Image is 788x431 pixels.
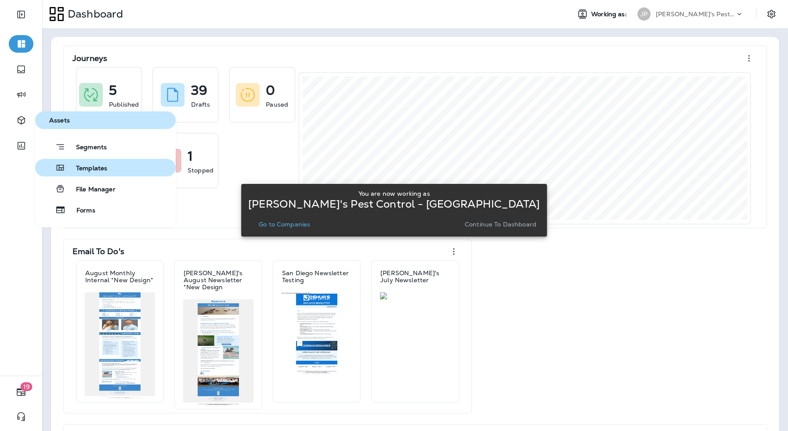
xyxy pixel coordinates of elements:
[191,86,207,95] p: 39
[358,190,430,197] p: You are now working as
[191,100,210,109] p: Drafts
[248,201,540,208] p: [PERSON_NAME]'s Pest Control - [GEOGRAPHIC_DATA]
[64,7,123,21] p: Dashboard
[66,207,95,215] span: Forms
[35,180,176,198] button: File Manager
[39,117,172,124] span: Assets
[35,201,176,219] button: Forms
[65,144,107,152] span: Segments
[656,11,735,18] p: [PERSON_NAME]'s Pest Control - [GEOGRAPHIC_DATA]
[35,138,176,155] button: Segments
[184,269,253,291] p: [PERSON_NAME]'s August Newsletter *New Design
[72,247,124,256] p: Email To Do's
[9,6,33,23] button: Expand Sidebar
[188,152,193,161] p: 1
[465,221,536,228] p: Continue to Dashboard
[259,221,310,228] p: Go to Companies
[763,6,779,22] button: Settings
[85,292,155,399] img: 3f252571-af48-403d-8856-073588d76cda.jpg
[72,54,107,63] p: Journeys
[65,165,107,173] span: Templates
[109,86,117,95] p: 5
[35,111,176,129] button: Assets
[21,382,33,391] span: 19
[637,7,651,21] div: JP
[65,186,116,194] span: File Manager
[109,100,139,109] p: Published
[591,11,629,18] span: Working as:
[188,166,213,175] p: Stopped
[85,269,155,284] p: August Monthly Internal *New Design*
[183,299,253,406] img: ed3a4b80-aa1c-4e00-a209-4ec5feda5cb7.jpg
[35,159,176,176] button: Templates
